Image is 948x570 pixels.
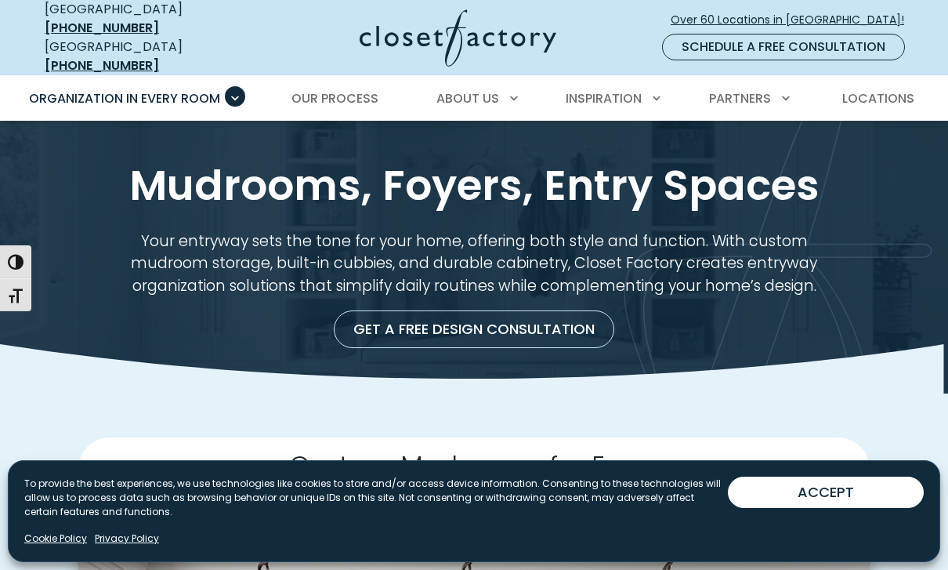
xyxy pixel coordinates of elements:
[24,477,728,519] p: To provide the best experiences, we use technologies like cookies to store and/or access device i...
[566,89,642,107] span: Inspiration
[670,6,917,34] a: Over 60 Locations in [GEOGRAPHIC_DATA]!
[360,9,556,67] img: Closet Factory Logo
[115,231,833,298] p: Your entryway sets the tone for your home, offering both style and function. With custom mudroom ...
[45,38,237,75] div: [GEOGRAPHIC_DATA]
[29,89,220,107] span: Organization in Every Room
[671,12,917,28] span: Over 60 Locations in [GEOGRAPHIC_DATA]!
[289,448,659,485] span: Custom Mudrooms for Every
[18,77,930,121] nav: Primary Menu
[24,532,87,546] a: Cookie Policy
[436,89,499,107] span: About Us
[334,310,614,348] a: Get a Free Design Consultation
[709,89,771,107] span: Partners
[662,34,905,60] a: Schedule a Free Consultation
[728,477,924,508] button: ACCEPT
[45,19,159,37] a: [PHONE_NUMBER]
[45,56,159,74] a: [PHONE_NUMBER]
[42,161,906,212] h1: Mudrooms, Foyers, Entry Spaces
[842,89,914,107] span: Locations
[291,89,378,107] span: Our Process
[95,532,159,546] a: Privacy Policy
